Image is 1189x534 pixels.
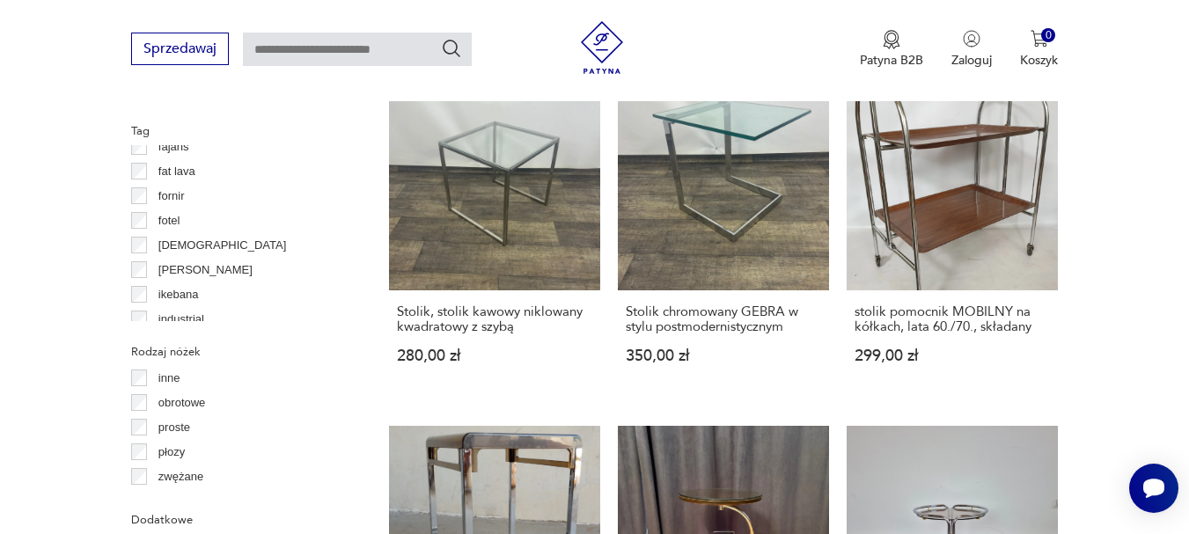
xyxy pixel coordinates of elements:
[158,369,180,388] p: inne
[131,342,347,362] p: Rodzaj nóżek
[131,510,347,530] p: Dodatkowe
[131,121,347,141] p: Tag
[951,30,992,69] button: Zaloguj
[855,304,1050,334] h3: stolik pomocnik MOBILNY na kółkach, lata 60./70., składany
[626,304,821,334] h3: Stolik chromowany GEBRA w stylu postmodernistycznym
[847,79,1058,398] a: stolik pomocnik MOBILNY na kółkach, lata 60./70., składanystolik pomocnik MOBILNY na kółkach, lat...
[158,260,253,280] p: [PERSON_NAME]
[860,30,923,69] button: Patyna B2B
[397,304,592,334] h3: Stolik, stolik kawowy niklowany kwadratowy z szybą
[1129,464,1178,513] iframe: Smartsupp widget button
[1020,52,1058,69] p: Koszyk
[131,44,229,56] a: Sprzedawaj
[158,443,185,462] p: płozy
[158,137,189,157] p: fajans
[158,162,195,181] p: fat lava
[158,393,205,413] p: obrotowe
[626,348,821,363] p: 350,00 zł
[618,79,829,398] a: Stolik chromowany GEBRA w stylu postmodernistycznymStolik chromowany GEBRA w stylu postmodernisty...
[441,38,462,59] button: Szukaj
[963,30,980,48] img: Ikonka użytkownika
[397,348,592,363] p: 280,00 zł
[158,187,185,206] p: fornir
[855,348,1050,363] p: 299,00 zł
[131,33,229,65] button: Sprzedawaj
[158,211,180,230] p: fotel
[576,21,628,74] img: Patyna - sklep z meblami i dekoracjami vintage
[158,310,204,329] p: industrial
[951,52,992,69] p: Zaloguj
[1041,28,1056,43] div: 0
[158,418,190,437] p: proste
[158,285,199,304] p: ikebana
[1031,30,1048,48] img: Ikona koszyka
[860,30,923,69] a: Ikona medaluPatyna B2B
[1020,30,1058,69] button: 0Koszyk
[158,467,203,486] p: zwężane
[883,30,900,49] img: Ikona medalu
[860,52,923,69] p: Patyna B2B
[389,79,600,398] a: Stolik, stolik kawowy niklowany kwadratowy z szybąStolik, stolik kawowy niklowany kwadratowy z sz...
[158,236,286,255] p: [DEMOGRAPHIC_DATA]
